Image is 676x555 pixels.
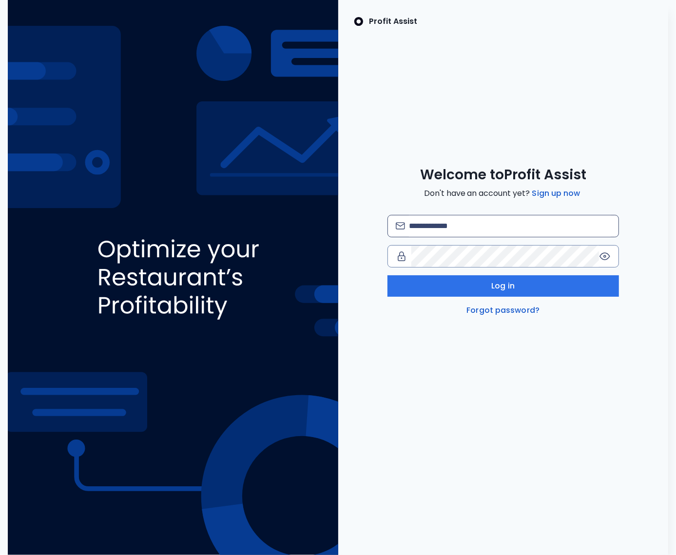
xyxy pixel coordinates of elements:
span: Welcome to Profit Assist [420,166,586,184]
img: email [396,222,405,230]
img: SpotOn Logo [354,16,364,27]
span: Don't have an account yet? [424,188,582,199]
button: Log in [387,275,619,297]
p: Profit Assist [369,16,418,27]
a: Forgot password? [464,305,541,316]
a: Sign up now [530,188,582,199]
span: Log in [491,280,515,292]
